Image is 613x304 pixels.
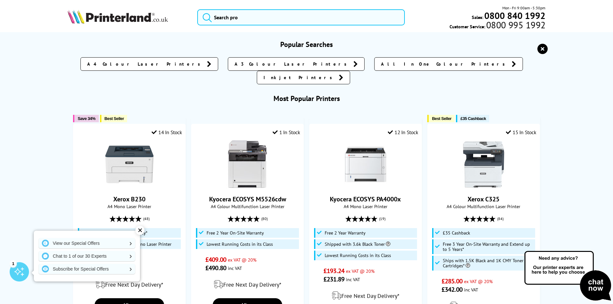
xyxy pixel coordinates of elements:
[39,264,135,274] a: Subscribe for Special Offers
[10,260,17,267] div: 1
[485,22,545,28] span: 0800 995 1992
[235,61,350,67] span: A3 Colour Laser Printers
[68,40,546,49] h3: Popular Searches
[80,57,218,71] a: A4 Colour Laser Printers
[68,10,190,25] a: Printerland Logo
[87,61,204,67] span: A4 Colour Laser Printers
[381,61,508,67] span: All In One Colour Printers
[341,183,390,190] a: Kyocera ECOSYS PA4000x
[484,10,545,22] b: 0800 840 1992
[325,253,391,258] span: Lowest Running Costs in its Class
[346,268,375,274] span: ex VAT @ 20%
[323,275,344,283] span: £231.89
[443,258,534,268] span: Ships with 1.5K Black and 1K CMY Toner Cartridges*
[427,115,455,122] button: Best Seller
[257,71,350,84] a: Inkjet Printers
[379,213,385,225] span: (19)
[105,183,153,190] a: Xerox B230
[325,242,390,247] span: Shipped with 3.6k Black Toner
[228,57,365,71] a: A3 Colour Laser Printers
[207,242,273,247] span: Lowest Running Costs in its Class
[264,74,336,81] span: Inkjet Printers
[152,129,182,135] div: 14 In Stock
[468,195,499,203] a: Xerox C325
[68,94,546,103] h3: Most Popular Printers
[39,238,135,248] a: View our Special Offers
[228,265,242,271] span: inc VAT
[464,287,478,293] span: inc VAT
[460,140,508,189] img: Xerox C325
[330,195,401,203] a: Kyocera ECOSYS PA4000x
[113,195,145,203] a: Xerox B230
[432,116,451,121] span: Best Seller
[73,115,98,122] button: Save 34%
[228,257,256,263] span: ex VAT @ 20%
[77,275,182,293] div: modal_delivery
[346,276,360,282] span: inc VAT
[431,203,536,209] span: A4 Colour Multifunction Laser Printer
[77,203,182,209] span: A4 Mono Laser Printer
[68,10,168,24] img: Printerland Logo
[78,116,95,121] span: Save 34%
[209,195,286,203] a: Kyocera ECOSYS M5526cdw
[341,140,390,189] img: Kyocera ECOSYS PA4000x
[523,250,613,303] img: Open Live Chat window
[441,277,462,285] span: £285.00
[502,5,545,11] span: Mon - Fri 9:00am - 5:30pm
[105,116,124,121] span: Best Seller
[443,230,470,235] span: £35 Cashback
[325,230,366,235] span: Free 2 Year Warranty
[456,115,489,122] button: £35 Cashback
[273,129,300,135] div: 1 In Stock
[472,14,483,20] span: Sales:
[223,183,272,190] a: Kyocera ECOSYS M5526cdw
[135,226,144,235] div: ✕
[143,213,150,225] span: (48)
[105,140,153,189] img: Xerox B230
[195,203,300,209] span: A4 Colour Multifunction Laser Printer
[313,203,418,209] span: A4 Mono Laser Printer
[460,116,486,121] span: £35 Cashback
[460,183,508,190] a: Xerox C325
[443,242,534,252] span: Free 3 Year On-Site Warranty and Extend up to 5 Years*
[497,213,504,225] span: (84)
[506,129,536,135] div: 15 In Stock
[441,285,462,294] span: £342.00
[450,22,545,30] span: Customer Service:
[39,251,135,261] a: Chat to 1 of our 30 Experts
[374,57,523,71] a: All In One Colour Printers
[197,9,405,25] input: Search pro
[195,275,300,293] div: modal_delivery
[388,129,418,135] div: 12 In Stock
[205,255,226,264] span: £409.00
[261,213,268,225] span: (80)
[483,13,545,19] a: 0800 840 1992
[464,278,493,284] span: ex VAT @ 20%
[100,115,127,122] button: Best Seller
[223,140,272,189] img: Kyocera ECOSYS M5526cdw
[207,230,264,235] span: Free 2 Year On-Site Warranty
[205,264,226,272] span: £490.80
[323,267,344,275] span: £193.24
